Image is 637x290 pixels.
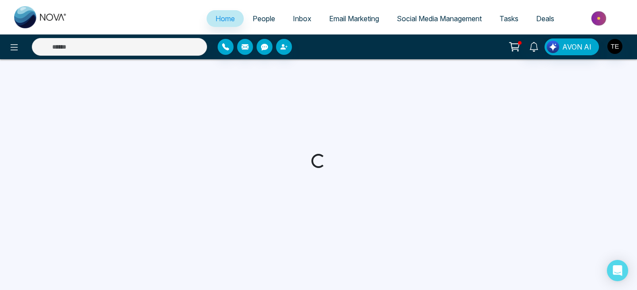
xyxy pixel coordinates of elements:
[215,14,235,23] span: Home
[14,6,67,28] img: Nova CRM Logo
[562,42,591,52] span: AVON AI
[536,14,554,23] span: Deals
[491,10,527,27] a: Tasks
[607,260,628,281] div: Open Intercom Messenger
[527,10,563,27] a: Deals
[244,10,284,27] a: People
[388,10,491,27] a: Social Media Management
[545,38,599,55] button: AVON AI
[293,14,311,23] span: Inbox
[320,10,388,27] a: Email Marketing
[253,14,275,23] span: People
[207,10,244,27] a: Home
[547,41,559,53] img: Lead Flow
[607,39,622,54] img: User Avatar
[397,14,482,23] span: Social Media Management
[329,14,379,23] span: Email Marketing
[568,8,632,28] img: Market-place.gif
[499,14,518,23] span: Tasks
[284,10,320,27] a: Inbox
